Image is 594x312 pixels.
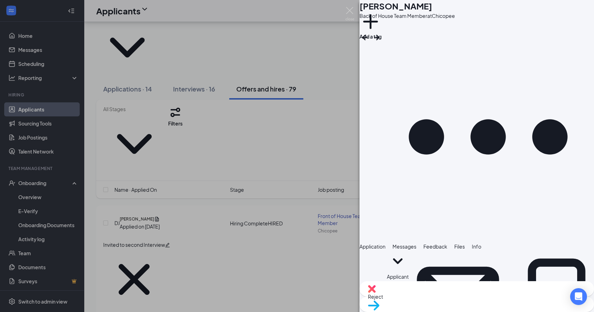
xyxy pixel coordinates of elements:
button: SmallChevronDownApplicant System Update (1) [387,250,409,304]
svg: ArrowRight [371,32,383,43]
span: Reject [368,293,586,300]
span: Applicant System Update (1) [387,273,409,303]
span: Application [359,243,385,250]
span: Files [454,243,465,250]
svg: Plus [359,11,382,33]
div: Open Intercom Messenger [570,288,587,305]
div: Back of House Team Member at Chicopee [359,12,455,20]
svg: ArrowLeftNew [359,32,371,43]
span: Feedback [423,243,447,250]
button: ArrowLeftNew [359,31,371,44]
button: PlusAdd a tag [359,11,382,40]
span: Info [472,243,481,250]
button: ArrowRight [371,31,383,44]
svg: Ellipses [382,31,594,243]
span: Messages [392,243,416,250]
svg: SmallChevronDown [387,250,409,273]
